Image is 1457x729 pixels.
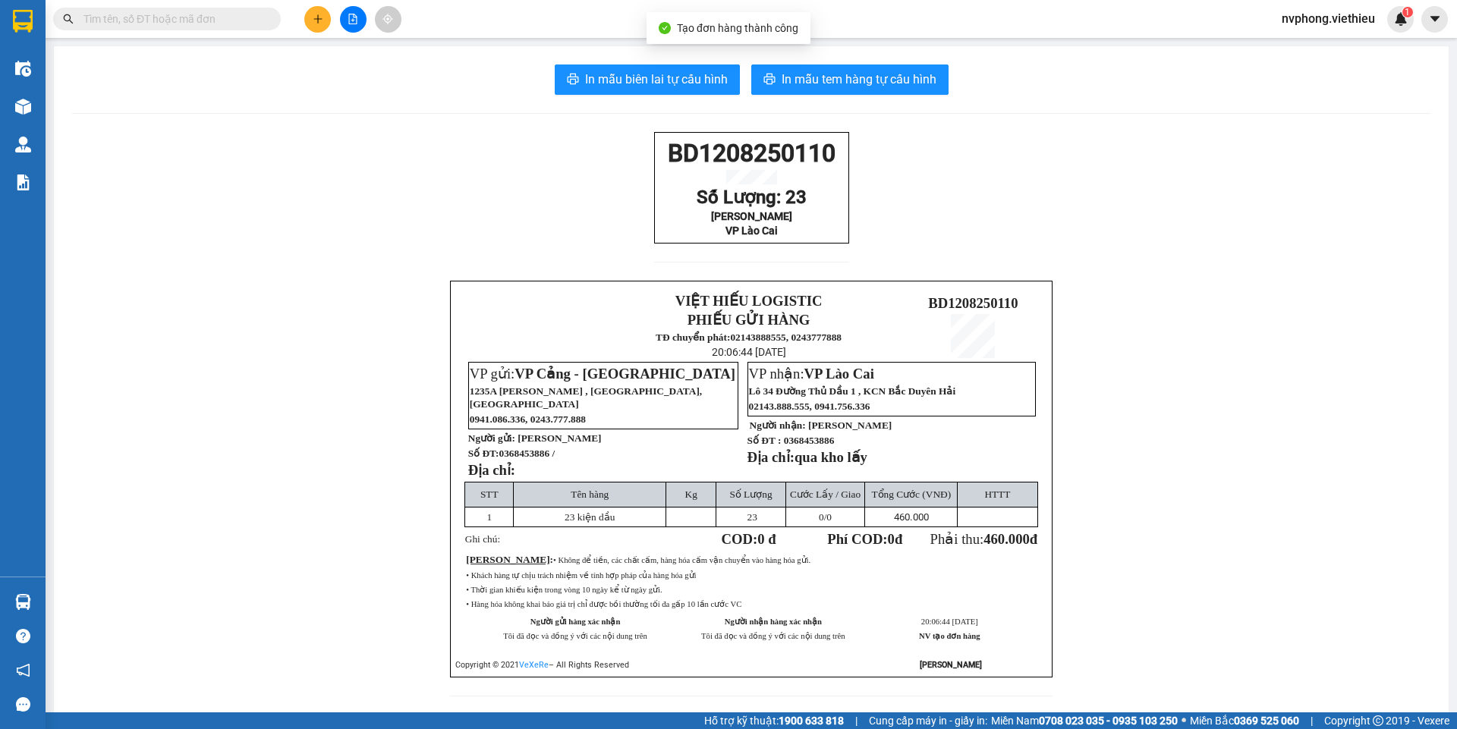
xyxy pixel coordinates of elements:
img: logo [5,46,64,104]
span: • Hàng hóa không khai báo giá trị chỉ được bồi thường tối đa gấp 10 lần cước VC [466,600,741,608]
sup: 1 [1402,7,1413,17]
strong: 02143888555, 0243777888 [730,332,842,343]
img: warehouse-icon [15,137,31,152]
span: 460.000 [894,511,929,523]
span: [PERSON_NAME] [711,210,792,222]
span: 460.000 [983,531,1030,547]
span: | [1311,712,1313,729]
span: Số Lượng: 23 [697,187,807,208]
span: Tôi đã đọc và đồng ý với các nội dung trên [503,632,647,640]
span: BD1208250110 [668,139,835,168]
span: check-circle [659,22,671,34]
span: Miền Nam [991,712,1178,729]
span: 0368453886 [784,435,835,446]
span: VP gửi: [470,366,735,382]
span: /0 [819,511,832,523]
span: ⚪️ [1182,718,1186,724]
span: đ [1030,531,1037,547]
span: 1 [486,511,492,523]
span: Cước Lấy / Giao [790,489,861,500]
strong: TĐ chuyển phát: [65,83,131,107]
span: BD1208250110 [928,295,1018,311]
span: Lô 34 Đường Thủ Dầu 1 , KCN Bắc Duyên Hải [749,385,956,397]
button: printerIn mẫu tem hàng tự cấu hình [751,64,949,95]
span: caret-down [1428,12,1442,26]
span: [PERSON_NAME] [808,419,892,431]
span: search [63,14,74,24]
span: VP Lào Cai [725,225,778,237]
span: VP Cảng - [GEOGRAPHIC_DATA] [515,366,735,382]
strong: Số ĐT : [747,435,782,446]
span: In mẫu tem hàng tự cấu hình [782,70,936,89]
button: plus [304,6,331,33]
strong: VIỆT HIẾU LOGISTIC [69,12,143,45]
img: logo-vxr [13,10,33,33]
span: 23 [747,511,757,523]
strong: Địa chỉ: [468,462,515,478]
strong: 02143888555, 0243777888 [80,96,146,119]
strong: Người nhận hàng xác nhận [725,617,822,626]
img: logo [461,297,520,355]
span: aim [382,14,393,24]
button: caret-down [1421,6,1448,33]
span: 02143.888.555, 0941.756.336 [749,401,870,412]
span: printer [763,73,776,87]
span: Miền Bắc [1190,712,1299,729]
strong: Phí COD: đ [827,531,902,547]
span: 23 kiện dầu [565,511,615,523]
a: VeXeRe [519,660,549,670]
span: In mẫu biên lai tự cấu hình [585,70,728,89]
strong: VIỆT HIẾU LOGISTIC [675,293,823,309]
span: file-add [348,14,358,24]
span: Tổng Cước (VNĐ) [871,489,951,500]
span: message [16,697,30,712]
span: qua kho lấy [795,449,867,465]
span: : [466,554,553,565]
span: • Thời gian khiếu kiện trong vòng 10 ngày kể từ ngày gửi. [466,586,662,594]
strong: COD: [722,531,776,547]
span: VP nhận: [749,366,874,382]
span: STT [480,489,499,500]
strong: Địa chỉ: [747,449,795,465]
strong: 0369 525 060 [1234,715,1299,727]
button: aim [375,6,401,33]
strong: [PERSON_NAME] [920,660,982,670]
span: nvphong.viethieu [1270,9,1387,28]
span: printer [567,73,579,87]
input: Tìm tên, số ĐT hoặc mã đơn [83,11,263,27]
span: • Khách hàng tự chịu trách nhiệm về tính hợp pháp của hàng hóa gửi [466,571,696,580]
span: notification [16,663,30,677]
span: • Không để tiền, các chất cấm, hàng hóa cấm vận chuyển vào hàng hóa gửi. [553,556,810,564]
span: 0368453886 / [499,448,555,459]
span: Cung cấp máy in - giấy in: [869,712,987,729]
span: Tạo đơn hàng thành công [677,22,798,34]
strong: NV tạo đơn hàng [919,632,980,640]
button: file-add [340,6,367,33]
img: warehouse-icon [15,594,31,610]
strong: TĐ chuyển phát: [656,332,730,343]
span: 0 [819,511,824,523]
span: 20:06:44 [DATE] [712,346,786,358]
span: 0941.086.336, 0243.777.888 [470,413,586,425]
span: HTTT [984,489,1010,500]
strong: 1900 633 818 [779,715,844,727]
span: Kg [685,489,697,500]
img: icon-new-feature [1394,12,1408,26]
strong: PHIẾU GỬI HÀNG [68,48,144,80]
span: question-circle [16,629,30,643]
strong: PHIẾU GỬI HÀNG [688,312,810,328]
img: warehouse-icon [15,99,31,115]
span: 0 [888,531,895,547]
strong: 0708 023 035 - 0935 103 250 [1039,715,1178,727]
span: Phải thu: [930,531,1038,547]
strong: Người nhận: [750,419,806,431]
span: Hỗ trợ kỹ thuật: [704,712,844,729]
strong: Số ĐT: [468,448,555,459]
strong: Người gửi hàng xác nhận [530,617,621,626]
strong: Người gửi: [468,432,515,444]
span: 1 [1405,7,1410,17]
span: Copyright © 2021 – All Rights Reserved [455,660,629,670]
span: copyright [1373,715,1383,726]
span: [PERSON_NAME] [466,554,549,565]
span: 0 đ [757,531,776,547]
